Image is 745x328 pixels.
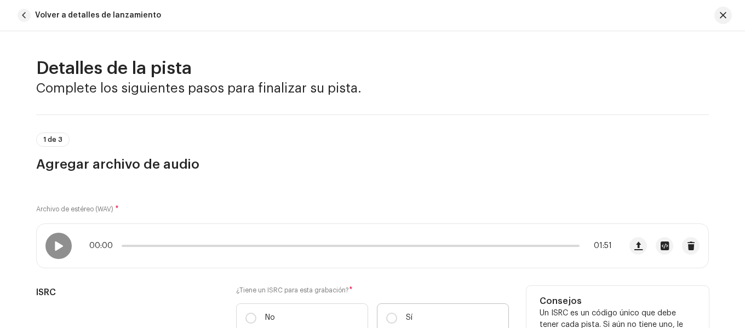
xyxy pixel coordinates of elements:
[36,57,709,79] h2: Detalles de la pista
[406,312,412,324] p: Sí
[36,286,219,299] h5: ISRC
[584,241,612,250] span: 01:51
[36,156,709,173] h3: Agregar archivo de audio
[265,312,275,324] p: No
[236,286,509,295] label: ¿Tiene un ISRC para esta grabación?
[36,79,709,97] h3: Complete los siguientes pasos para finalizar su pista.
[540,295,696,308] h5: Consejos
